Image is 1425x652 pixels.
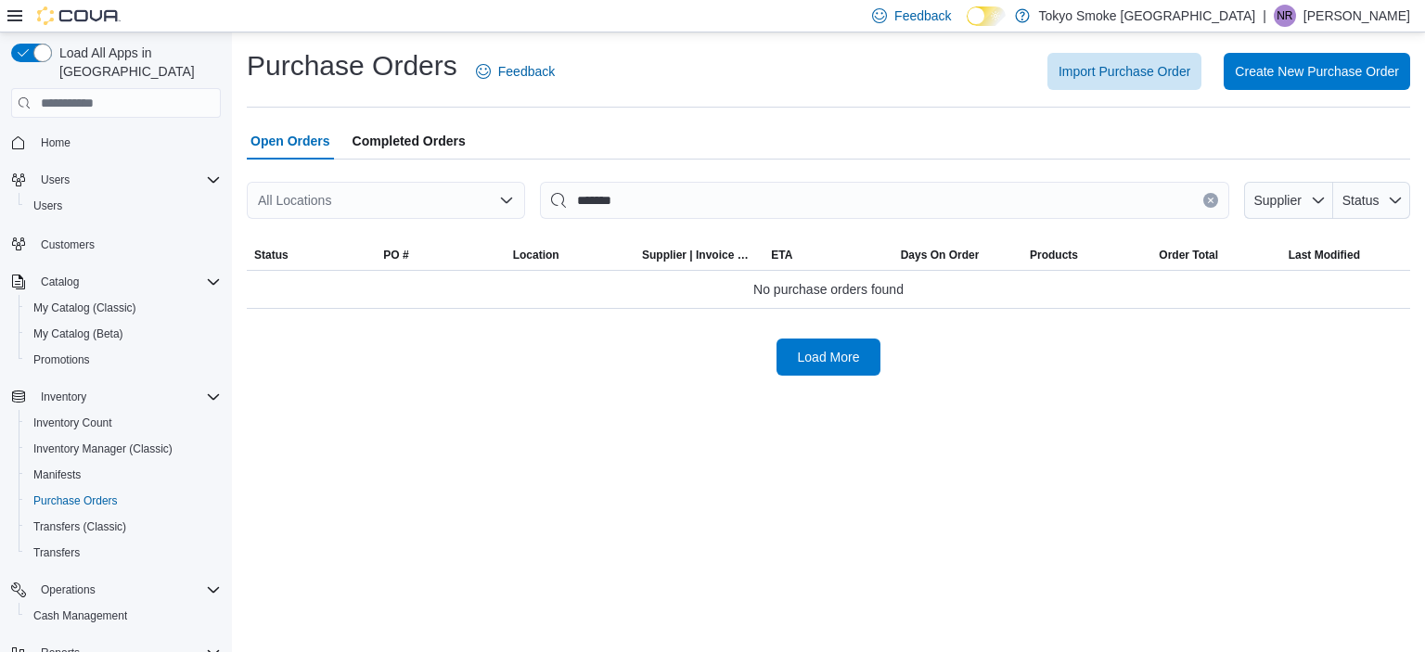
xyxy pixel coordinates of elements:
[26,195,221,217] span: Users
[1203,193,1218,208] button: Clear input
[19,295,228,321] button: My Catalog (Classic)
[26,516,221,538] span: Transfers (Classic)
[33,300,136,315] span: My Catalog (Classic)
[26,516,134,538] a: Transfers (Classic)
[52,44,221,81] span: Load All Apps in [GEOGRAPHIC_DATA]
[33,386,94,408] button: Inventory
[19,603,228,629] button: Cash Management
[250,122,330,160] span: Open Orders
[26,323,131,345] a: My Catalog (Beta)
[513,248,559,262] div: Location
[1254,193,1302,208] span: Supplier
[19,410,228,436] button: Inventory Count
[37,6,121,25] img: Cova
[33,132,78,154] a: Home
[247,240,376,270] button: Status
[1159,248,1218,262] span: Order Total
[4,230,228,257] button: Customers
[901,248,980,262] span: Days On Order
[506,240,635,270] button: Location
[26,605,135,627] a: Cash Management
[1235,62,1399,81] span: Create New Purchase Order
[26,349,221,371] span: Promotions
[26,438,180,460] a: Inventory Manager (Classic)
[19,462,228,488] button: Manifests
[771,248,792,262] span: ETA
[26,490,125,512] a: Purchase Orders
[1277,5,1292,27] span: NR
[33,131,221,154] span: Home
[26,195,70,217] a: Users
[254,248,289,262] span: Status
[353,122,466,160] span: Completed Orders
[635,240,764,270] button: Supplier | Invoice Number
[1274,5,1296,27] div: Nicole Rusnak
[1224,53,1410,90] button: Create New Purchase Order
[26,323,221,345] span: My Catalog (Beta)
[26,464,88,486] a: Manifests
[4,129,228,156] button: Home
[1289,248,1360,262] span: Last Modified
[1342,193,1380,208] span: Status
[798,348,860,366] span: Load More
[19,488,228,514] button: Purchase Orders
[4,577,228,603] button: Operations
[33,545,80,560] span: Transfers
[26,297,144,319] a: My Catalog (Classic)
[26,297,221,319] span: My Catalog (Classic)
[4,384,228,410] button: Inventory
[33,198,62,213] span: Users
[383,248,408,262] span: PO #
[4,167,228,193] button: Users
[33,232,221,255] span: Customers
[1059,62,1190,81] span: Import Purchase Order
[777,339,880,376] button: Load More
[33,326,123,341] span: My Catalog (Beta)
[33,271,86,293] button: Catalog
[499,193,514,208] button: Open list of options
[33,386,221,408] span: Inventory
[33,415,112,430] span: Inventory Count
[26,490,221,512] span: Purchase Orders
[1047,53,1201,90] button: Import Purchase Order
[33,169,77,191] button: Users
[19,540,228,566] button: Transfers
[1303,5,1410,27] p: [PERSON_NAME]
[26,349,97,371] a: Promotions
[33,493,118,508] span: Purchase Orders
[642,248,756,262] span: Supplier | Invoice Number
[19,193,228,219] button: Users
[19,321,228,347] button: My Catalog (Beta)
[540,182,1229,219] input: This is a search bar. After typing your query, hit enter to filter the results lower in the page.
[33,608,127,623] span: Cash Management
[41,173,70,187] span: Users
[376,240,505,270] button: PO #
[26,464,221,486] span: Manifests
[26,542,87,564] a: Transfers
[1151,240,1280,270] button: Order Total
[1263,5,1266,27] p: |
[33,519,126,534] span: Transfers (Classic)
[33,169,221,191] span: Users
[33,271,221,293] span: Catalog
[1333,182,1410,219] button: Status
[1030,248,1078,262] span: Products
[1039,5,1256,27] p: Tokyo Smoke [GEOGRAPHIC_DATA]
[19,514,228,540] button: Transfers (Classic)
[19,436,228,462] button: Inventory Manager (Classic)
[967,26,968,27] span: Dark Mode
[41,135,71,150] span: Home
[19,347,228,373] button: Promotions
[764,240,892,270] button: ETA
[26,438,221,460] span: Inventory Manager (Classic)
[753,278,904,300] span: No purchase orders found
[498,62,555,81] span: Feedback
[26,412,221,434] span: Inventory Count
[33,352,90,367] span: Promotions
[26,412,120,434] a: Inventory Count
[33,579,221,601] span: Operations
[1281,240,1410,270] button: Last Modified
[247,47,457,84] h1: Purchase Orders
[1244,182,1333,219] button: Supplier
